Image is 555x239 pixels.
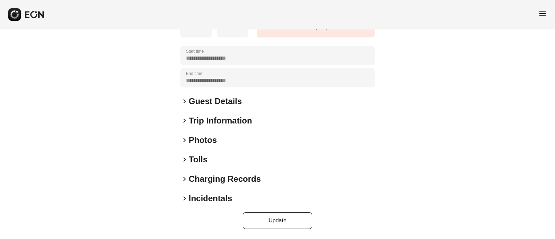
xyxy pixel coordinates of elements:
span: keyboard_arrow_right [180,194,189,203]
span: keyboard_arrow_right [180,136,189,144]
h2: Incidentals [189,193,232,204]
h2: Guest Details [189,96,242,107]
span: menu [538,9,547,18]
span: keyboard_arrow_right [180,117,189,125]
button: Update [243,212,312,229]
span: keyboard_arrow_right [180,175,189,183]
h2: Trip Information [189,115,252,126]
span: keyboard_arrow_right [180,97,189,105]
h2: Tolls [189,154,207,165]
h2: Charging Records [189,173,261,185]
span: keyboard_arrow_right [180,155,189,164]
h2: Photos [189,135,217,146]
